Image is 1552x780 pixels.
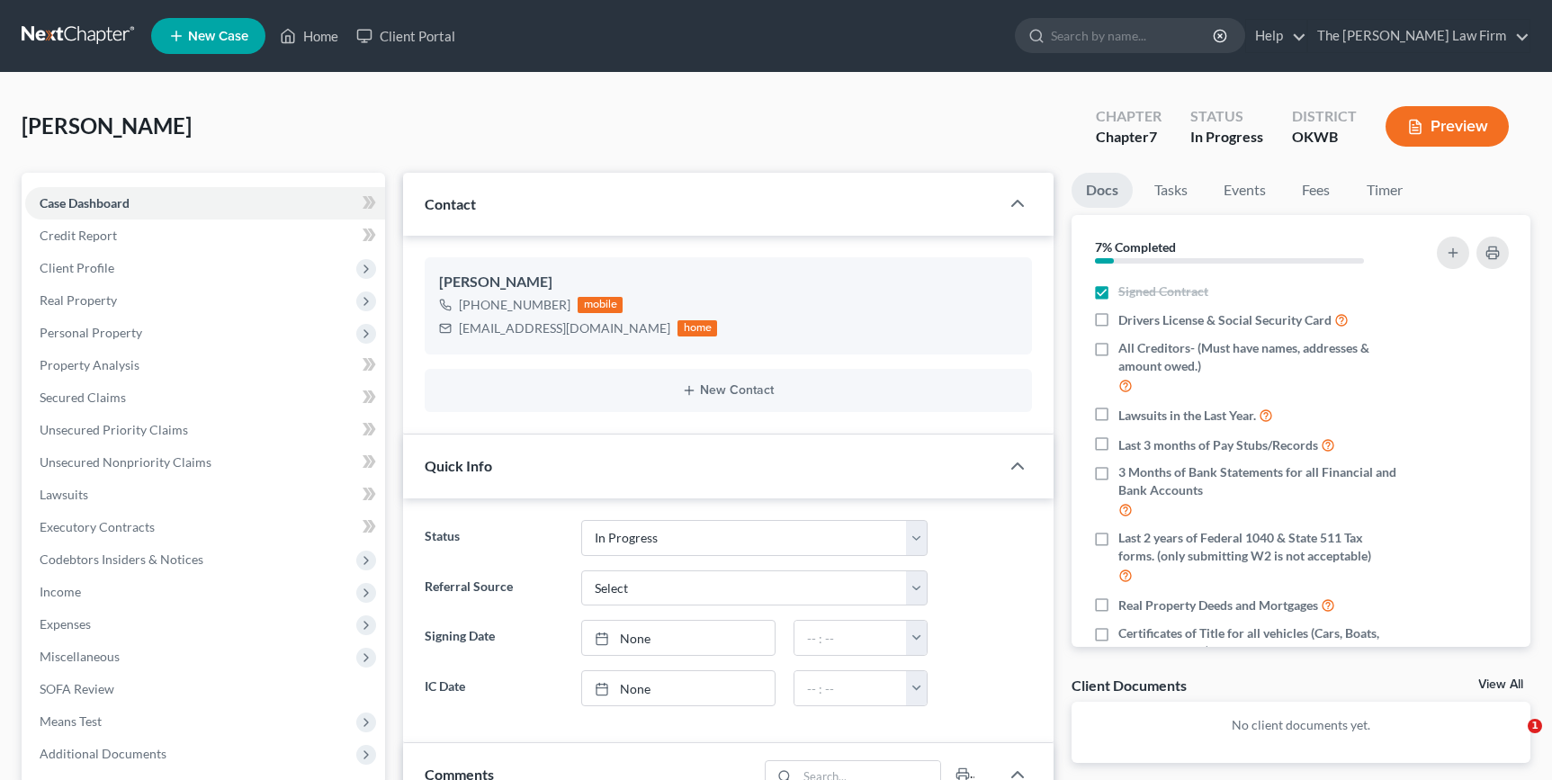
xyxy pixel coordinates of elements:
button: Preview [1386,106,1509,147]
label: Signing Date [416,620,572,656]
a: Home [271,20,347,52]
input: -- : -- [794,621,907,655]
div: [PHONE_NUMBER] [459,296,570,314]
span: Lawsuits in the Last Year. [1118,407,1256,425]
div: Chapter [1096,106,1162,127]
span: 3 Months of Bank Statements for all Financial and Bank Accounts [1118,463,1401,499]
a: Tasks [1140,173,1202,208]
a: Executory Contracts [25,511,385,543]
a: Events [1209,173,1280,208]
span: Executory Contracts [40,519,155,534]
a: Timer [1352,173,1417,208]
span: Codebtors Insiders & Notices [40,551,203,567]
a: View All [1478,678,1523,691]
span: Means Test [40,713,102,729]
label: IC Date [416,670,572,706]
div: OKWB [1292,127,1357,148]
span: Drivers License & Social Security Card [1118,311,1332,329]
span: Income [40,584,81,599]
div: mobile [578,297,623,313]
span: [PERSON_NAME] [22,112,192,139]
div: Chapter [1096,127,1162,148]
div: District [1292,106,1357,127]
span: Expenses [40,616,91,632]
span: Real Property Deeds and Mortgages [1118,596,1318,614]
strong: 7% Completed [1095,239,1176,255]
div: Status [1190,106,1263,127]
label: Status [416,520,572,556]
input: Search by name... [1051,19,1216,52]
span: Personal Property [40,325,142,340]
div: Client Documents [1072,676,1187,695]
span: All Creditors- (Must have names, addresses & amount owed.) [1118,339,1401,375]
div: In Progress [1190,127,1263,148]
span: Property Analysis [40,357,139,372]
span: 1 [1528,719,1542,733]
span: Lawsuits [40,487,88,502]
a: Case Dashboard [25,187,385,220]
span: Real Property [40,292,117,308]
span: 7 [1149,128,1157,145]
div: [EMAIL_ADDRESS][DOMAIN_NAME] [459,319,670,337]
span: Quick Info [425,457,492,474]
span: Unsecured Priority Claims [40,422,188,437]
span: Client Profile [40,260,114,275]
span: Contact [425,195,476,212]
a: Docs [1072,173,1133,208]
button: New Contact [439,383,1017,398]
a: The [PERSON_NAME] Law Firm [1308,20,1530,52]
span: Last 2 years of Federal 1040 & State 511 Tax forms. (only submitting W2 is not acceptable) [1118,529,1401,565]
span: Last 3 months of Pay Stubs/Records [1118,436,1318,454]
label: Referral Source [416,570,572,606]
a: Unsecured Nonpriority Claims [25,446,385,479]
span: Unsecured Nonpriority Claims [40,454,211,470]
span: Certificates of Title for all vehicles (Cars, Boats, RVs, ATVs, Ect...) If its in your name, we n... [1118,624,1401,660]
div: [PERSON_NAME] [439,272,1017,293]
a: Lawsuits [25,479,385,511]
a: Unsecured Priority Claims [25,414,385,446]
span: New Case [188,30,248,43]
a: Credit Report [25,220,385,252]
span: Miscellaneous [40,649,120,664]
span: Additional Documents [40,746,166,761]
span: Signed Contract [1118,282,1208,300]
a: Property Analysis [25,349,385,381]
a: Secured Claims [25,381,385,414]
span: Case Dashboard [40,195,130,211]
a: SOFA Review [25,673,385,705]
span: Credit Report [40,228,117,243]
iframe: Intercom live chat [1491,719,1534,762]
span: SOFA Review [40,681,114,696]
p: No client documents yet. [1086,716,1516,734]
span: Secured Claims [40,390,126,405]
a: Client Portal [347,20,464,52]
input: -- : -- [794,671,907,705]
div: home [677,320,717,336]
a: None [582,621,775,655]
a: Help [1246,20,1306,52]
a: Fees [1287,173,1345,208]
a: None [582,671,775,705]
